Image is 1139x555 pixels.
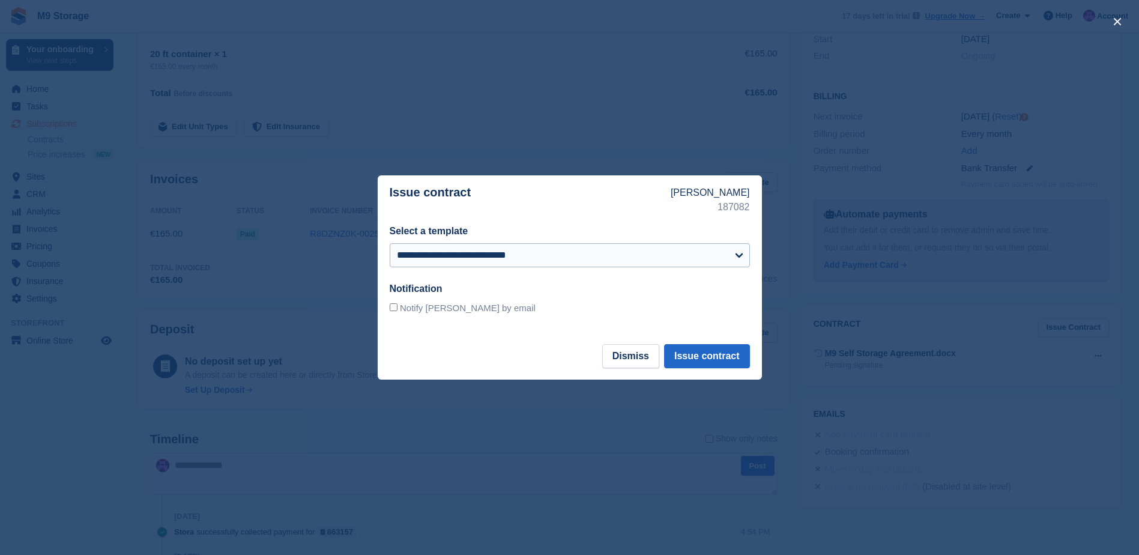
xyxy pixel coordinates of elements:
[1108,12,1127,31] button: close
[400,303,536,313] span: Notify [PERSON_NAME] by email
[671,200,750,214] p: 187082
[390,303,397,311] input: Notify [PERSON_NAME] by email
[390,226,468,236] label: Select a template
[390,186,671,214] p: Issue contract
[390,284,443,294] label: Notification
[671,186,750,200] p: [PERSON_NAME]
[602,344,659,368] button: Dismiss
[664,344,749,368] button: Issue contract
